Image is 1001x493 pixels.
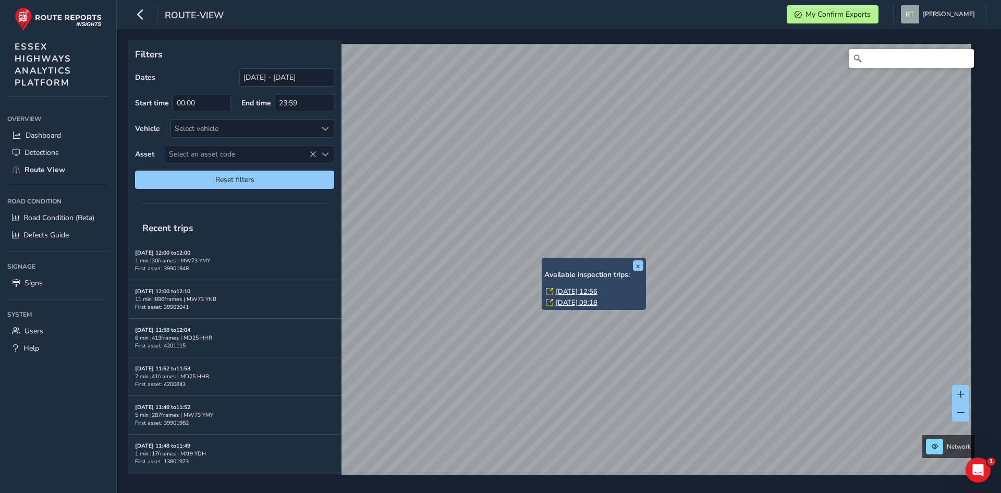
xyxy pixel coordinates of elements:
[23,343,39,353] span: Help
[7,274,109,292] a: Signs
[135,380,186,388] span: First asset: 4200843
[805,9,871,19] span: My Confirm Exports
[633,260,643,271] button: x
[135,411,334,419] div: 5 min | 287 frames | MW73 YMY
[165,146,316,163] span: Select an asset code
[544,271,643,280] h6: Available inspection trips:
[135,98,169,108] label: Start time
[7,340,109,357] a: Help
[7,259,109,274] div: Signage
[135,342,186,350] span: First asset: 4201115
[131,44,971,487] canvas: Map
[135,295,334,303] div: 11 min | 896 frames | MW73 YNB
[15,7,102,31] img: rr logo
[135,419,189,427] span: First asset: 39901982
[7,111,109,127] div: Overview
[165,9,224,23] span: route-view
[135,171,334,189] button: Reset filters
[849,49,974,68] input: Search
[25,278,43,288] span: Signs
[26,130,61,140] span: Dashboard
[7,194,109,209] div: Road Condition
[135,149,154,159] label: Asset
[947,442,971,451] span: Network
[143,175,326,185] span: Reset filters
[135,372,334,380] div: 2 min | 41 frames | MD25 HHR
[987,458,995,466] span: 1
[787,5,878,23] button: My Confirm Exports
[25,148,59,158] span: Detections
[135,303,189,311] span: First asset: 39902041
[135,124,160,134] label: Vehicle
[7,307,109,322] div: System
[15,41,71,89] span: ESSEX HIGHWAYS ANALYTICS PLATFORM
[7,161,109,178] a: Route View
[23,230,69,240] span: Defects Guide
[241,98,271,108] label: End time
[135,442,190,450] strong: [DATE] 11:48 to 11:49
[25,165,65,175] span: Route View
[316,146,334,163] div: Select an asset code
[135,326,190,334] strong: [DATE] 11:58 to 12:04
[7,209,109,226] a: Road Condition (Beta)
[901,5,919,23] img: diamond-layout
[25,326,43,336] span: Users
[135,73,155,82] label: Dates
[135,287,190,295] strong: [DATE] 12:00 to 12:10
[135,450,334,458] div: 1 min | 17 frames | MJ19 YDH
[135,47,334,61] p: Filters
[901,5,979,23] button: [PERSON_NAME]
[135,458,189,465] span: First asset: 13801973
[7,226,109,244] a: Defects Guide
[135,334,334,342] div: 6 min | 413 frames | MD25 HHR
[171,120,316,137] div: Select vehicle
[556,287,597,296] a: [DATE] 12:56
[135,264,189,272] span: First asset: 39901948
[7,144,109,161] a: Detections
[7,322,109,340] a: Users
[556,298,597,307] a: [DATE] 09:18
[135,365,190,372] strong: [DATE] 11:52 to 11:53
[135,257,334,264] div: 1 min | 30 frames | MW73 YMY
[135,249,190,257] strong: [DATE] 12:00 to 12:00
[7,127,109,144] a: Dashboard
[923,5,975,23] span: [PERSON_NAME]
[135,214,201,242] span: Recent trips
[135,403,190,411] strong: [DATE] 11:48 to 11:52
[23,213,94,223] span: Road Condition (Beta)
[966,458,991,483] iframe: Intercom live chat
